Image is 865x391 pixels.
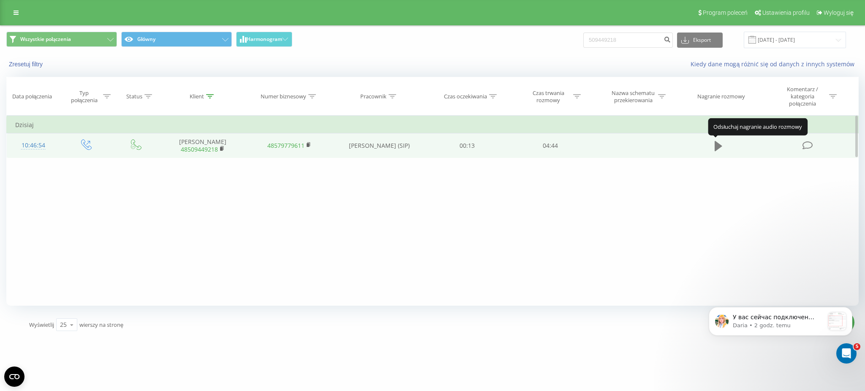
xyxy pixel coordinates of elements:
[360,93,386,100] div: Pracownik
[7,117,859,133] td: Dzisiaj
[526,90,571,104] div: Czas trwania rozmowy
[691,60,859,68] a: Kiedy dane mogą różnić się od danych z innych systemów
[762,9,810,16] span: Ustawienia profilu
[697,93,745,100] div: Nagranie rozmowy
[836,343,857,364] iframe: Intercom live chat
[778,86,827,107] div: Komentarz / kategoria połączenia
[67,90,101,104] div: Typ połączenia
[79,321,123,329] span: wierszy na stronę
[236,32,292,47] button: Harmonogram
[247,36,282,42] span: Harmonogram
[696,290,865,368] iframe: Intercom notifications wiadomość
[160,133,246,158] td: [PERSON_NAME]
[190,93,204,100] div: Klient
[261,93,306,100] div: Numer biznesowy
[611,90,656,104] div: Nazwa schematu przekierowania
[426,133,509,158] td: 00:13
[15,137,52,154] div: 10:46:54
[509,133,592,158] td: 04:44
[677,33,723,48] button: Eksport
[824,9,854,16] span: Wyloguj się
[583,33,673,48] input: Wyszukiwanie według numeru
[708,118,808,135] div: Odsłuchaj nagranie audio rozmowy
[29,321,54,329] span: Wyświetlij
[121,32,232,47] button: Główny
[12,93,52,100] div: Data połączenia
[703,9,748,16] span: Program poleceń
[126,93,142,100] div: Status
[181,145,218,153] a: 48509449218
[444,93,487,100] div: Czas oczekiwania
[267,141,305,149] a: 48579779611
[4,367,24,387] button: Open CMP widget
[6,60,47,68] button: Zresetuj filtry
[854,343,860,350] span: 5
[20,36,71,43] span: Wszystkie połączenia
[6,32,117,47] button: Wszystkie połączenia
[60,320,67,329] div: 25
[332,133,426,158] td: [PERSON_NAME] (SIP)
